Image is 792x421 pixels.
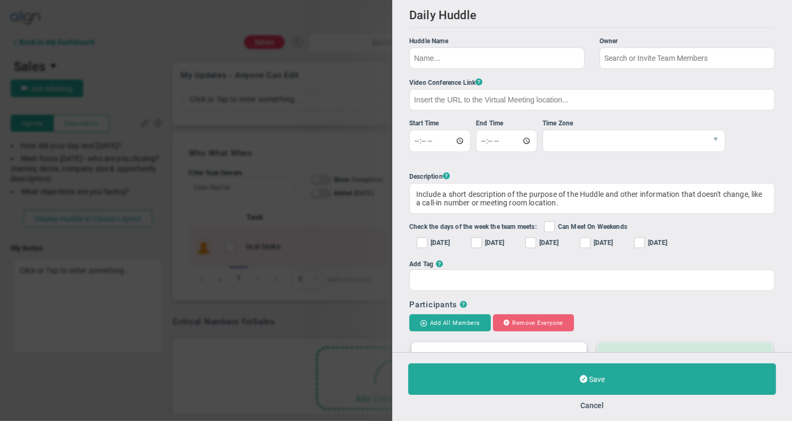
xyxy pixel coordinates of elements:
button: Add All Members [409,314,491,331]
div: Start Time [409,118,473,129]
span: [DATE] [485,237,504,250]
div: Time Zone [543,118,725,129]
input: Add Tag [436,270,460,289]
div: Video Conference Link [409,77,775,88]
div: Include a short description of the purpose of the Huddle and other information that doesn't chang... [409,183,775,214]
span: Daily Huddle [409,9,476,22]
input: Owner [600,47,775,69]
label: Check the days of the week the team meets: [409,222,537,234]
span: [DATE] [648,237,667,250]
button: Cancel [580,401,604,410]
button: Remove Everyone [493,314,574,331]
div: Description [409,171,775,182]
input: Huddle Name Owner [409,47,585,69]
span: [DATE] [594,237,613,250]
div: Huddle Name [409,36,585,46]
input: Insert the URL to the Virtual Meeting location... [409,89,775,110]
button: Save [408,363,776,395]
input: Meeting End Time [476,130,537,152]
div: Add Tag [409,259,433,269]
span: Can Meet On Weekends [558,221,627,234]
span: [DATE] [431,237,450,250]
span: select [707,130,725,152]
div: Participants [409,300,457,309]
input: Meeting Start Time [409,130,471,152]
span: [DATE] [539,237,559,250]
div: End Time [476,118,540,129]
span: Save [589,375,605,384]
div: Owner [600,36,775,46]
